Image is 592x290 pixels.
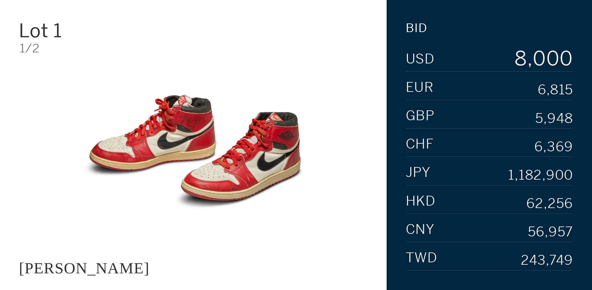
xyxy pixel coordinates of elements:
[535,112,573,125] div: 5,948
[20,43,368,54] div: 1/2
[534,140,573,154] div: 6,369
[406,166,431,179] span: JPY
[521,254,573,268] div: 243,749
[514,49,527,68] div: 8
[538,84,573,97] div: 6,815
[19,259,149,277] div: [PERSON_NAME]
[406,22,427,34] div: Bid
[526,197,573,210] div: 62,256
[406,251,438,265] span: TWD
[406,137,434,151] span: CHF
[508,169,573,182] div: 1,182,900
[514,68,527,88] div: 9
[406,81,434,94] span: EUR
[406,194,436,208] span: HKD
[62,64,325,239] img: JACQUES MAJORELLE
[406,109,435,123] span: GBP
[19,21,135,40] div: Lot 1
[533,49,546,68] div: 0
[528,226,573,239] div: 56,957
[406,223,435,236] span: CNY
[546,49,560,68] div: 0
[560,49,573,68] div: 0
[406,52,435,66] span: USD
